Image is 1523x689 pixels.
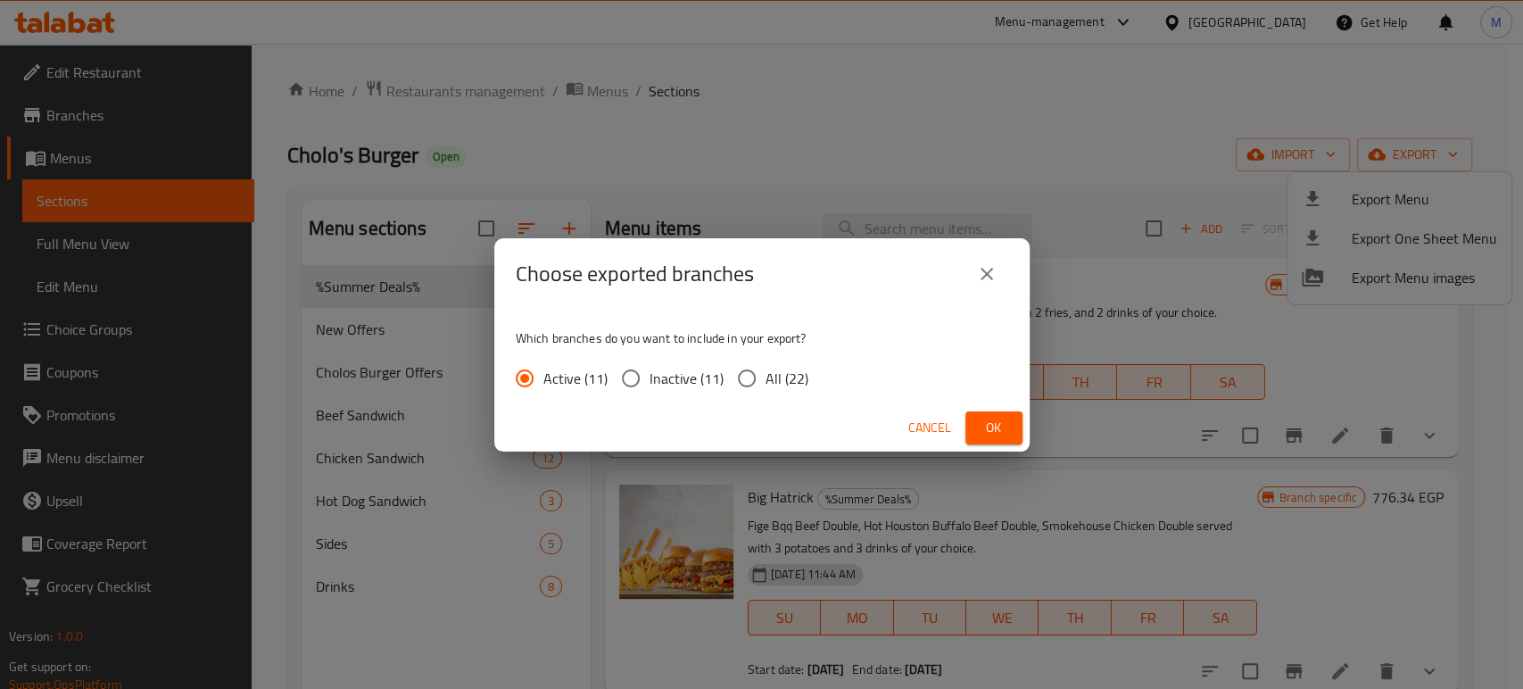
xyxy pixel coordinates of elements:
button: Cancel [901,411,958,444]
span: Ok [980,417,1008,439]
button: close [965,253,1008,295]
span: Inactive (11) [650,368,724,389]
span: All (22) [766,368,808,389]
span: Cancel [908,417,951,439]
h2: Choose exported branches [516,260,754,288]
span: Active (11) [543,368,608,389]
button: Ok [965,411,1022,444]
p: Which branches do you want to include in your export? [516,329,1008,347]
